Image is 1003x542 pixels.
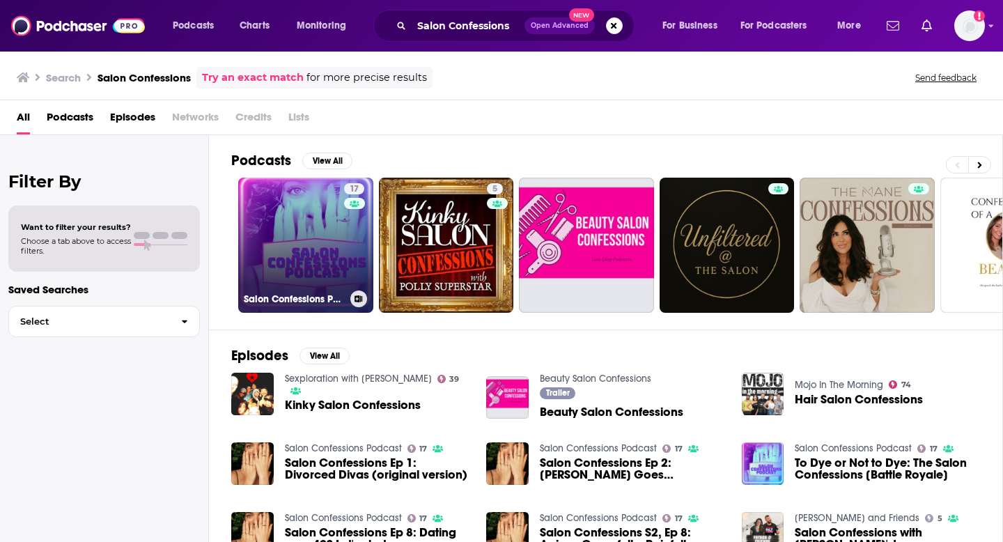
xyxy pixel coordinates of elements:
a: Try an exact match [202,70,304,86]
p: Saved Searches [8,283,200,296]
img: Podchaser - Follow, Share and Rate Podcasts [11,13,145,39]
h2: Episodes [231,347,288,364]
a: EpisodesView All [231,347,350,364]
a: PodcastsView All [231,152,352,169]
span: Open Advanced [531,22,589,29]
span: Networks [172,106,219,134]
button: View All [300,348,350,364]
input: Search podcasts, credits, & more... [412,15,524,37]
span: Trailer [546,389,570,397]
span: 39 [449,376,459,382]
img: Salon Confessions Ep 2: Harper Goes Hollywood (REMASTERED) [486,442,529,485]
button: open menu [827,15,878,37]
span: Logged in as abbymayo [954,10,985,41]
a: 17Salon Confessions Podcast [238,178,373,313]
span: For Podcasters [740,16,807,36]
a: To Dye or Not to Dye: The Salon Confessions [Battle Royale] [795,457,980,481]
a: 17 [662,444,683,453]
a: Salon Confessions Podcast [285,512,402,524]
img: Beauty Salon Confessions [486,376,529,419]
button: Show profile menu [954,10,985,41]
span: Lists [288,106,309,134]
a: 5 [379,178,514,313]
h2: Podcasts [231,152,291,169]
a: Hair Salon Confessions [795,394,923,405]
span: 74 [901,382,911,388]
a: Salon Confessions Podcast [540,512,657,524]
span: 17 [419,446,427,452]
h3: Salon Confessions [98,71,191,84]
a: 5 [925,514,942,522]
a: 17 [344,183,364,194]
a: 39 [437,375,460,383]
span: 5 [938,516,942,522]
a: 17 [917,444,938,453]
span: Select [9,317,170,326]
a: All [17,106,30,134]
span: 17 [675,446,683,452]
span: For Business [662,16,717,36]
span: 17 [675,516,683,522]
span: 17 [930,446,938,452]
a: Salon Confessions Podcast [795,442,912,454]
button: Send feedback [911,72,981,84]
a: Beauty Salon Confessions [540,373,651,385]
a: Salon Confessions Podcast [285,442,402,454]
span: Monitoring [297,16,346,36]
div: Search podcasts, credits, & more... [387,10,648,42]
a: 5 [487,183,503,194]
span: New [569,8,594,22]
button: open menu [653,15,735,37]
button: open menu [287,15,364,37]
span: Want to filter your results? [21,222,131,232]
a: Kinky Salon Confessions [285,399,421,411]
a: Charts [231,15,278,37]
a: Salon Confessions Ep 2: Harper Goes Hollywood (REMASTERED) [540,457,725,481]
img: Salon Confessions Ep 1: Divorced Divas (original version) [231,442,274,485]
button: View All [302,153,352,169]
a: Salon Confessions Podcast [540,442,657,454]
svg: Add a profile image [974,10,985,22]
h3: Search [46,71,81,84]
span: Salon Confessions Ep 2: [PERSON_NAME] Goes Hollywood (REMASTERED) [540,457,725,481]
img: Hair Salon Confessions [742,373,784,415]
a: Sexploration with Monika [285,373,432,385]
span: Salon Confessions Ep 1: Divorced Divas (original version) [285,457,470,481]
button: open menu [163,15,232,37]
button: open menu [731,15,827,37]
span: Credits [235,106,272,134]
img: Kinky Salon Confessions [231,373,274,415]
a: Fotsch and Friends [795,512,919,524]
span: Podcasts [173,16,214,36]
img: To Dye or Not to Dye: The Salon Confessions [Battle Royale] [742,442,784,485]
a: 17 [407,444,428,453]
span: Choose a tab above to access filters. [21,236,131,256]
span: 5 [492,183,497,196]
a: 17 [662,514,683,522]
span: Charts [240,16,270,36]
a: Show notifications dropdown [916,14,938,38]
span: 17 [419,516,427,522]
a: Beauty Salon Confessions [540,406,683,418]
a: 74 [889,380,911,389]
h2: Filter By [8,171,200,192]
button: Open AdvancedNew [524,17,595,34]
button: Select [8,306,200,337]
a: Podcasts [47,106,93,134]
a: 17 [407,514,428,522]
a: Show notifications dropdown [881,14,905,38]
a: Episodes [110,106,155,134]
